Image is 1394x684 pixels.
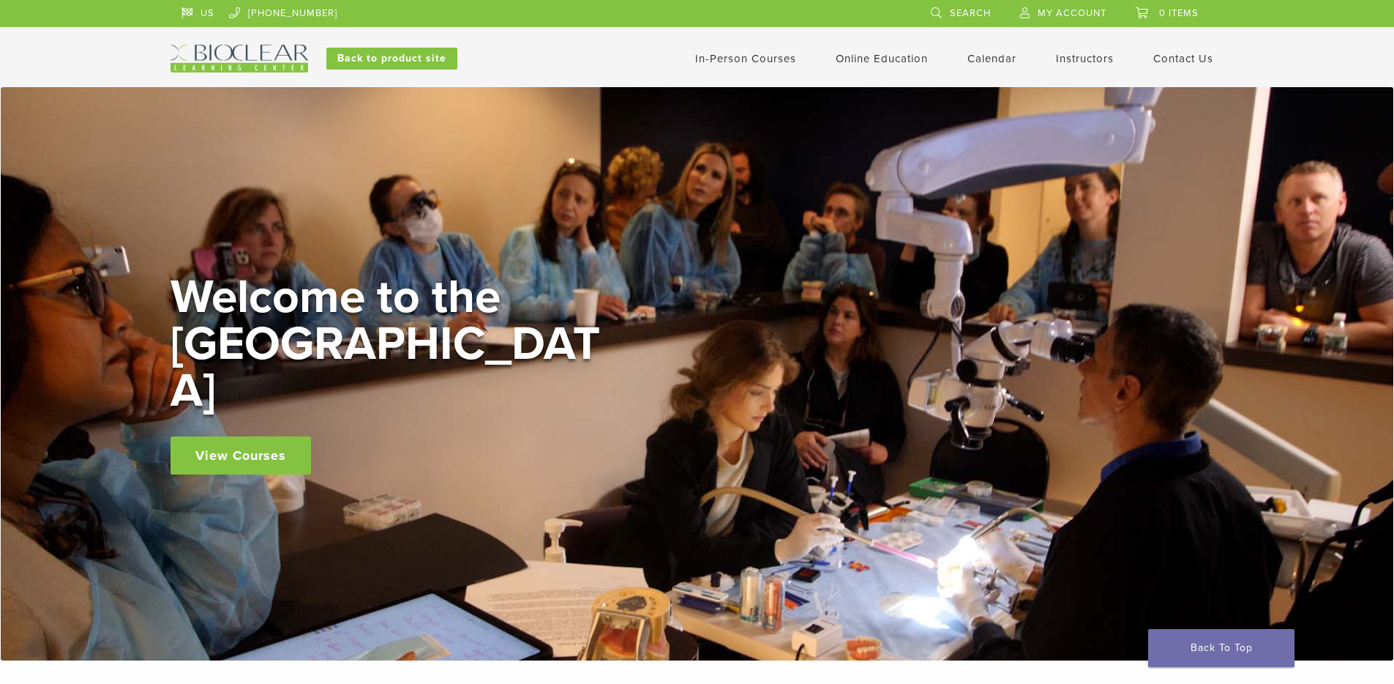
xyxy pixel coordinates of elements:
[967,52,1016,65] a: Calendar
[836,52,928,65] a: Online Education
[326,48,457,70] a: Back to product site
[1159,7,1199,19] span: 0 items
[170,436,311,475] a: View Courses
[950,7,991,19] span: Search
[170,274,610,415] h2: Welcome to the [GEOGRAPHIC_DATA]
[695,52,796,65] a: In-Person Courses
[1056,52,1114,65] a: Instructors
[1148,629,1294,667] a: Back To Top
[1038,7,1106,19] span: My Account
[1153,52,1213,65] a: Contact Us
[170,45,308,73] img: Bioclear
